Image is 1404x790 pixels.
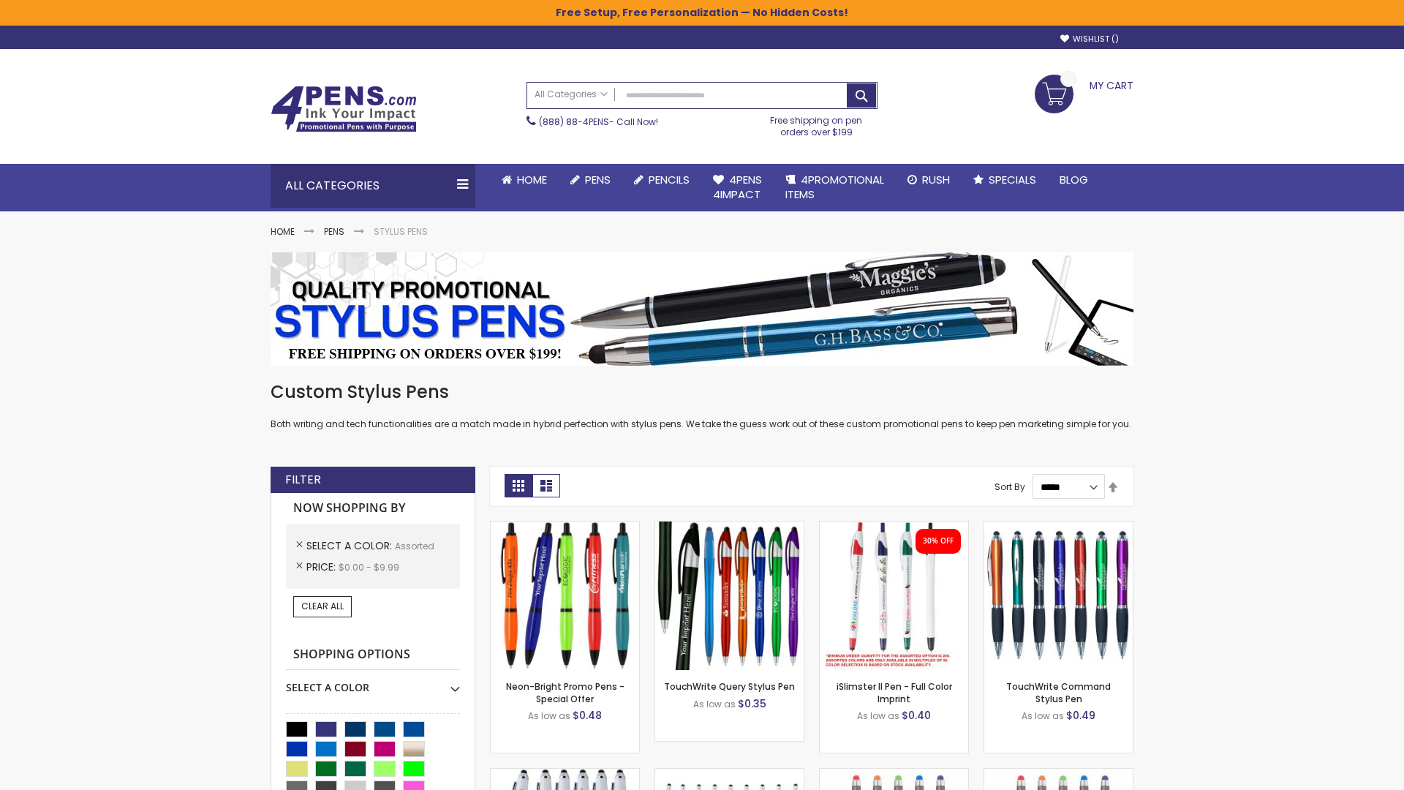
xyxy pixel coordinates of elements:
[984,521,1133,533] a: TouchWrite Command Stylus Pen-Assorted
[535,89,608,100] span: All Categories
[1066,708,1095,723] span: $0.49
[271,380,1133,404] h1: Custom Stylus Pens
[271,252,1133,366] img: Stylus Pens
[339,561,399,573] span: $0.00 - $9.99
[527,83,615,107] a: All Categories
[528,710,570,722] span: As low as
[989,172,1036,187] span: Specials
[1048,164,1100,196] a: Blog
[271,86,417,132] img: 4Pens Custom Pens and Promotional Products
[539,116,658,128] span: - Call Now!
[286,493,460,524] strong: Now Shopping by
[820,522,968,670] img: iSlimster II - Full Color-Assorted
[655,522,804,670] img: TouchWrite Query Stylus Pen-Assorted
[962,164,1048,196] a: Specials
[491,768,639,780] a: Kimberly Logo Stylus Pens-Assorted
[785,172,884,202] span: 4PROMOTIONAL ITEMS
[293,596,352,617] a: Clear All
[701,164,774,211] a: 4Pens4impact
[539,116,609,128] a: (888) 88-4PENS
[374,225,428,238] strong: Stylus Pens
[286,639,460,671] strong: Shopping Options
[1022,710,1064,722] span: As low as
[301,600,344,612] span: Clear All
[491,522,639,670] img: Neon-Bright Promo Pens-Assorted
[837,680,952,704] a: iSlimster II Pen - Full Color Imprint
[506,680,624,704] a: Neon-Bright Promo Pens - Special Offer
[286,670,460,695] div: Select A Color
[857,710,899,722] span: As low as
[713,172,762,202] span: 4Pens 4impact
[306,560,339,574] span: Price
[984,768,1133,780] a: Islander Softy Gel with Stylus - ColorJet Imprint-Assorted
[622,164,701,196] a: Pencils
[994,481,1025,493] label: Sort By
[395,540,434,552] span: Assorted
[285,472,321,488] strong: Filter
[922,172,950,187] span: Rush
[585,172,611,187] span: Pens
[923,536,954,546] div: 30% OFF
[271,380,1133,431] div: Both writing and tech functionalities are a match made in hybrid perfection with stylus pens. We ...
[1006,680,1111,704] a: TouchWrite Command Stylus Pen
[755,109,878,138] div: Free shipping on pen orders over $199
[774,164,896,211] a: 4PROMOTIONALITEMS
[505,474,532,497] strong: Grid
[271,164,475,208] div: All Categories
[820,521,968,533] a: iSlimster II - Full Color-Assorted
[324,225,344,238] a: Pens
[649,172,690,187] span: Pencils
[271,225,295,238] a: Home
[1060,34,1119,45] a: Wishlist
[902,708,931,723] span: $0.40
[306,538,395,553] span: Select A Color
[984,522,1133,670] img: TouchWrite Command Stylus Pen-Assorted
[896,164,962,196] a: Rush
[664,680,795,693] a: TouchWrite Query Stylus Pen
[655,521,804,533] a: TouchWrite Query Stylus Pen-Assorted
[820,768,968,780] a: Islander Softy Gel Pen with Stylus-Assorted
[738,696,766,711] span: $0.35
[517,172,547,187] span: Home
[655,768,804,780] a: Stiletto Advertising Stylus Pens-Assorted
[693,698,736,710] span: As low as
[559,164,622,196] a: Pens
[490,164,559,196] a: Home
[1060,172,1088,187] span: Blog
[491,521,639,533] a: Neon-Bright Promo Pens-Assorted
[573,708,602,723] span: $0.48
